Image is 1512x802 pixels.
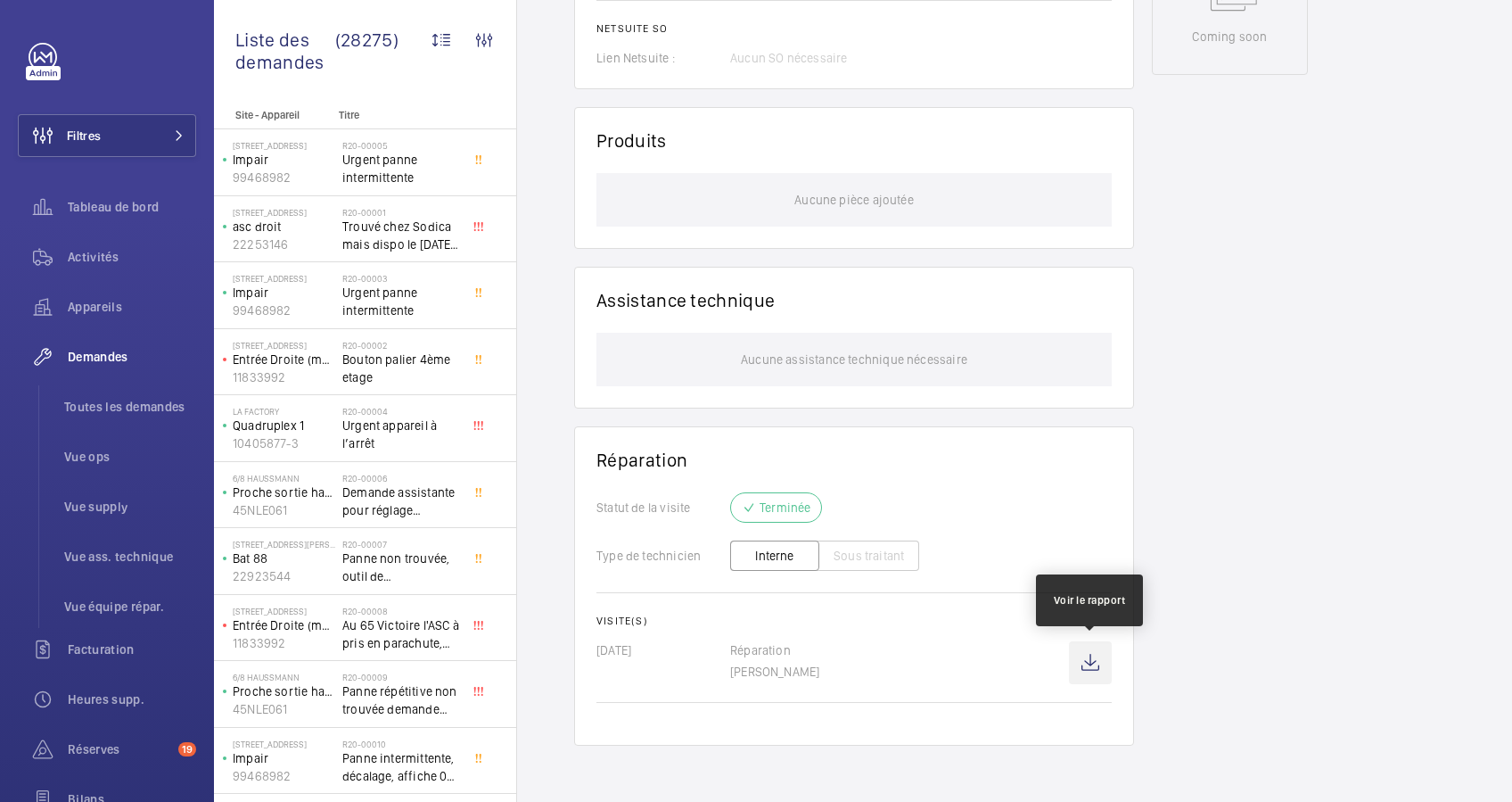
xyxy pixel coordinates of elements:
[342,473,460,484] h2: R20-00006
[233,236,335,253] p: 22253146
[342,539,460,550] h2: R20-00007
[233,417,335,434] p: Quadruplex 1
[68,348,196,366] span: Demandes
[67,127,101,145] span: Filtres
[730,663,1069,681] p: [PERSON_NAME]
[342,284,460,319] span: Urgent panne intermittente
[596,22,1112,35] h2: Netsuite SO
[596,449,1112,471] h1: Réparation
[233,340,335,351] p: [STREET_ADDRESS]
[233,700,335,718] p: 45NLE061
[178,742,196,757] span: 19
[64,398,196,416] span: Toutes les demandes
[342,417,460,452] span: Urgent appareil à l’arrêt
[233,634,335,652] p: 11833992
[342,739,460,749] h2: R20-00010
[233,273,335,284] p: [STREET_ADDRESS]
[233,140,335,151] p: [STREET_ADDRESS]
[596,615,1112,627] h2: Visite(s)
[596,129,667,152] h1: Produits
[342,550,460,585] span: Panne non trouvée, outil de déverouillouge impératif pour le diagnostic
[68,248,196,266] span: Activités
[64,598,196,616] span: Vue équipe répar.
[68,641,196,658] span: Facturation
[68,298,196,316] span: Appareils
[730,641,1069,659] p: Réparation
[342,406,460,417] h2: R20-00004
[342,218,460,253] span: Trouvé chez Sodica mais dispo le [DATE] [URL][DOMAIN_NAME]
[342,340,460,351] h2: R20-00002
[233,434,335,452] p: 10405877-3
[342,207,460,218] h2: R20-00001
[233,739,335,749] p: [STREET_ADDRESS]
[233,284,335,302] p: Impair
[794,173,914,227] p: Aucune pièce ajoutée
[730,541,819,571] button: Interne
[233,406,335,417] p: La Factory
[342,682,460,718] span: Panne répétitive non trouvée demande assistance expert technique
[233,567,335,585] p: 22923544
[233,218,335,236] p: asc droit
[233,767,335,785] p: 99468982
[342,616,460,652] span: Au 65 Victoire l'ASC à pris en parachute, toutes les sécu coupé, il est au 3 ème, asc sans machin...
[342,749,460,785] span: Panne intermittente, décalage, affiche 0 au palier alors que l'appareil se trouve au 1er étage, c...
[233,606,335,616] p: [STREET_ADDRESS]
[818,541,919,571] button: Sous traitant
[233,749,335,767] p: Impair
[18,114,196,157] button: Filtres
[233,501,335,519] p: 45NLE061
[1192,28,1267,45] p: Coming soon
[342,273,460,284] h2: R20-00003
[64,498,196,516] span: Vue supply
[233,368,335,386] p: 11833992
[233,302,335,319] p: 99468982
[1054,592,1126,608] div: Voir le rapport
[339,109,456,121] p: Titre
[214,109,332,121] p: Site - Appareil
[596,289,775,311] h1: Assistance technique
[596,641,730,659] p: [DATE]
[233,672,335,682] p: 6/8 Haussmann
[235,29,335,73] span: Liste des demandes
[233,473,335,484] p: 6/8 Haussmann
[342,672,460,682] h2: R20-00009
[233,169,335,186] p: 99468982
[760,499,810,517] p: Terminée
[233,539,335,550] p: [STREET_ADDRESS][PERSON_NAME]
[741,333,967,386] p: Aucune assistance technique nécessaire
[64,548,196,566] span: Vue ass. technique
[68,690,196,708] span: Heures supp.
[233,351,335,368] p: Entrée Droite (monte-charge)
[68,740,171,758] span: Réserves
[233,550,335,567] p: Bat 88
[68,198,196,216] span: Tableau de bord
[342,606,460,616] h2: R20-00008
[342,140,460,151] h2: R20-00005
[233,484,335,501] p: Proche sortie hall Pelletier
[64,448,196,466] span: Vue ops
[233,616,335,634] p: Entrée Droite (monte-charge)
[342,151,460,186] span: Urgent panne intermittente
[342,351,460,386] span: Bouton palier 4ème etage
[233,207,335,218] p: [STREET_ADDRESS]
[342,484,460,519] span: Demande assistante pour réglage d'opérateurs porte cabine double accès
[233,151,335,169] p: Impair
[233,682,335,700] p: Proche sortie hall Pelletier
